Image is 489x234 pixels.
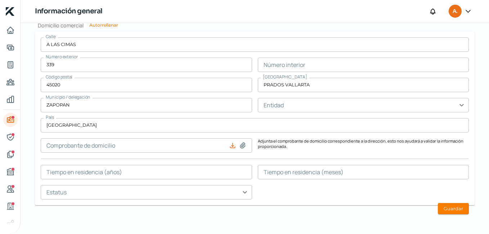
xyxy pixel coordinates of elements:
[89,23,118,27] button: Autorrellenar
[3,182,18,196] a: Referencias
[3,147,18,162] a: Documentos
[3,130,18,144] a: Representantes
[3,58,18,72] a: Tus créditos
[46,33,56,40] span: Calle
[46,94,90,100] span: Municipio / delegación
[46,74,72,80] span: Código postal
[3,40,18,55] a: Adelantar facturas
[3,113,18,127] a: Información general
[3,216,18,231] a: Redes sociales
[3,165,18,179] a: Buró de crédito
[453,7,457,16] span: A.
[258,138,469,153] p: Adjunta el comprobante de domicilio correspondiente a la dirección, esto nos ayudará a validar la...
[3,199,18,213] a: Industria
[35,6,103,17] h1: Información general
[3,92,18,107] a: Mis finanzas
[263,74,307,80] span: [GEOGRAPHIC_DATA]
[3,75,18,89] a: Pago a proveedores
[35,22,475,29] h2: Domicilio comercial
[46,114,54,120] span: País
[3,23,18,37] a: Inicio
[46,54,78,60] span: Número exterior
[438,203,469,214] button: Guardar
